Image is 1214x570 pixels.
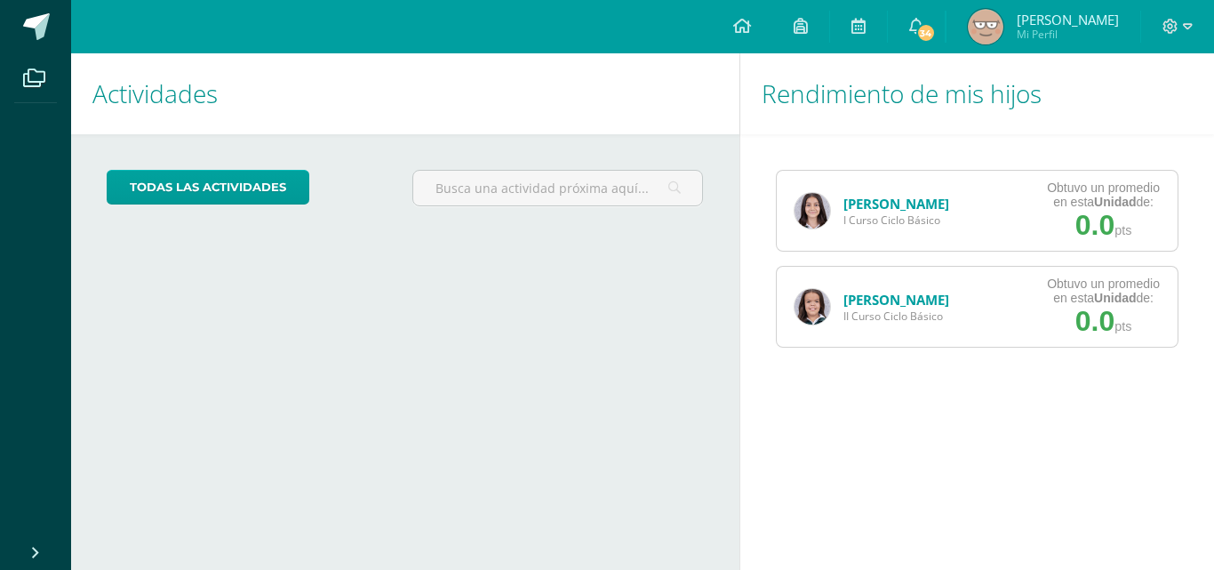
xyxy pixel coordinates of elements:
[762,53,1194,134] h1: Rendimiento de mis hijos
[843,213,949,228] span: I Curso Ciclo Básico
[413,171,703,205] input: Busca una actividad próxima aquí...
[795,289,830,325] img: bca14ba6ec3bbbd069ef7e06d513ae1d.png
[843,309,949,324] span: II Curso Ciclo Básico
[107,170,309,205] a: todas las Actividades
[1047,277,1160,305] div: Obtuvo un promedio en esta de:
[795,193,830,229] img: 1f37bdd5a0096d3796ba50ebb55ae571.png
[1047,181,1160,209] div: Obtuvo un promedio en esta de:
[843,195,949,213] a: [PERSON_NAME]
[1094,195,1136,209] strong: Unidad
[916,23,936,43] span: 34
[843,291,949,309] a: [PERSON_NAME]
[92,53,718,134] h1: Actividades
[1017,27,1119,42] span: Mi Perfil
[1114,223,1131,237] span: pts
[1094,291,1136,305] strong: Unidad
[1114,319,1131,333] span: pts
[1075,209,1114,241] span: 0.0
[1017,11,1119,28] span: [PERSON_NAME]
[1075,305,1114,337] span: 0.0
[968,9,1003,44] img: 9c98bbe379099fee322dc40a884c11d7.png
